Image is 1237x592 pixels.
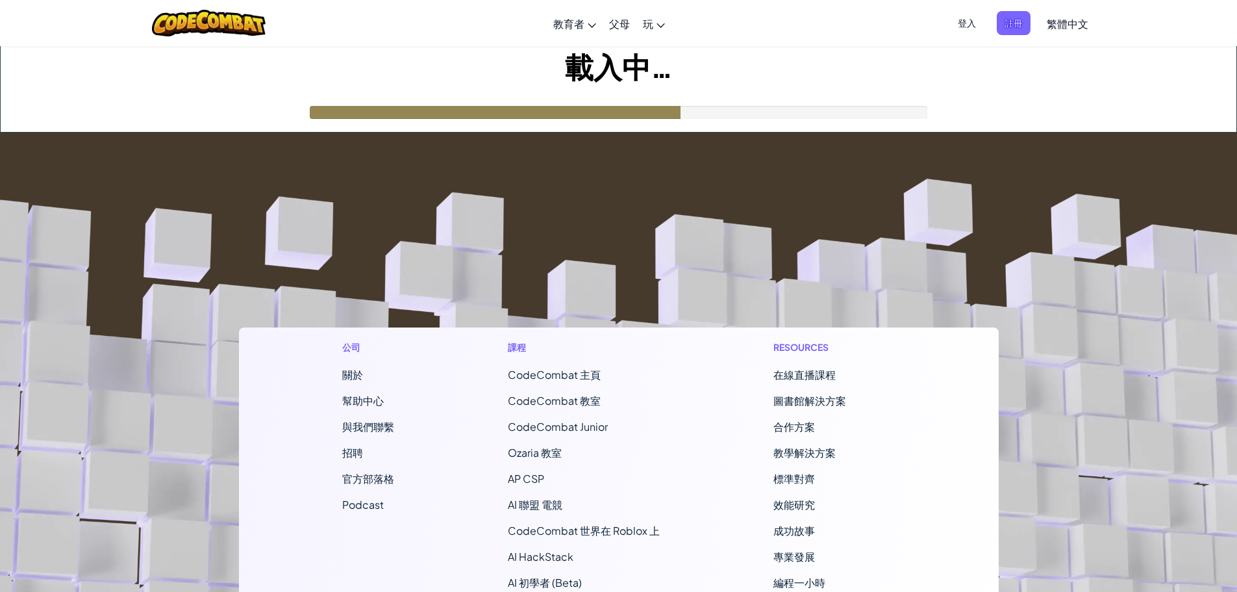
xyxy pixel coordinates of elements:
[773,576,825,589] a: 編程一小時
[773,394,846,407] a: 圖書館解決方案
[508,446,562,459] a: Ozaria 教室
[1047,17,1088,31] span: 繁體中文
[553,17,584,31] span: 教育者
[773,524,815,537] a: 成功故事
[773,446,836,459] a: 教學解決方案
[773,368,836,381] a: 在線直播課程
[643,17,653,31] span: 玩
[773,550,815,563] a: 專業發展
[508,498,562,511] a: AI 聯盟 電競
[342,341,394,354] h1: 公司
[342,368,363,381] a: 關於
[342,420,394,433] span: 與我們聯繫
[1,46,1236,86] h1: 載入中…
[342,472,394,485] a: 官方部落格
[773,420,815,433] a: 合作方案
[152,10,266,36] img: CodeCombat logo
[508,524,660,537] a: CodeCombat 世界在 Roblox 上
[508,420,608,433] a: CodeCombat Junior
[508,576,582,589] a: AI 初學者 (Beta)
[508,550,573,563] a: AI HackStack
[603,6,636,41] a: 父母
[773,498,815,511] a: 效能研究
[508,394,601,407] a: CodeCombat 教室
[997,11,1031,35] button: 註冊
[508,472,544,485] a: AP CSP
[636,6,671,41] a: 玩
[508,341,660,354] h1: 課程
[547,6,603,41] a: 教育者
[773,341,895,354] h1: Resources
[342,394,384,407] a: 幫助中心
[508,368,601,381] span: CodeCombat 主頁
[773,472,815,485] a: 標準對齊
[950,11,984,35] button: 登入
[342,498,384,511] a: Podcast
[342,446,363,459] a: 招聘
[1040,6,1095,41] a: 繁體中文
